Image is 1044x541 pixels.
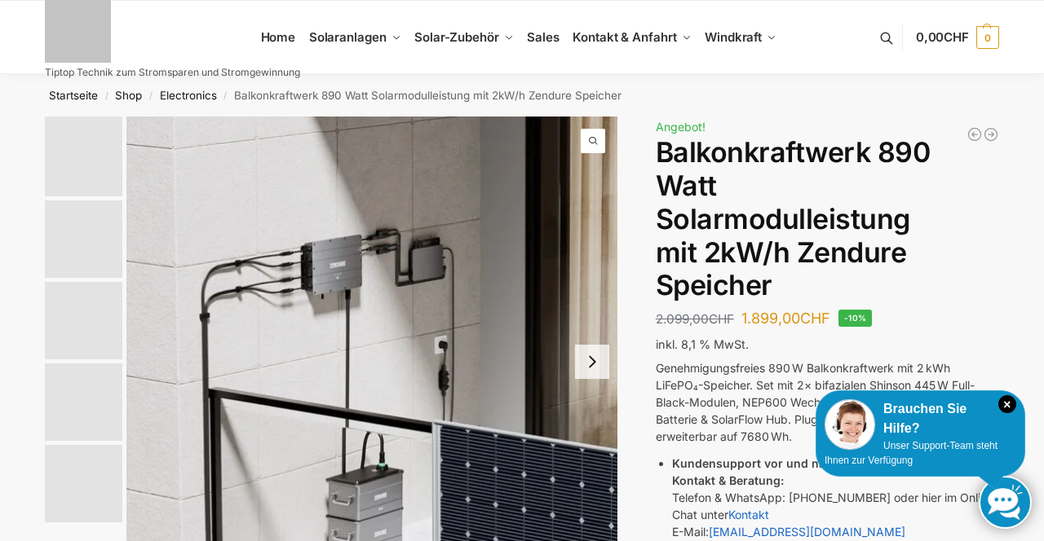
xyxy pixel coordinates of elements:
[309,29,387,45] span: Solaranlagen
[698,1,784,74] a: Windkraft
[408,1,520,74] a: Solar-Zubehör
[705,29,762,45] span: Windkraft
[45,117,122,196] img: Zendure-solar-flow-Batteriespeicher für Balkonkraftwerke
[142,90,159,103] span: /
[672,455,999,540] li: Telefon & WhatsApp: [PHONE_NUMBER] oder hier im Online Chat unter E-Mail:
[709,311,734,327] span: CHF
[825,399,875,450] img: Customer service
[115,89,142,102] a: Shop
[728,508,769,521] a: Kontakt
[656,337,749,351] span: inkl. 8,1 % MwSt.
[825,399,1016,438] div: Brauchen Sie Hilfe?
[983,126,999,143] a: Balkonkraftwerk 890 Watt Solarmodulleistung mit 1kW/h Zendure Speicher
[916,13,999,62] a: 0,00CHF 0
[575,345,609,379] button: Next slide
[45,68,300,77] p: Tiptop Technik zum Stromsparen und Stromgewinnung
[916,29,969,45] span: 0,00
[656,359,999,445] p: Genehmigungsfreies 890 W Balkonkraftwerk mit 2 kWh LiFePO₄-Speicher. Set mit 2× bifazialen Shinso...
[998,395,1016,413] i: Schließen
[825,440,998,466] span: Unser Support-Team steht Ihnen zur Verfügung
[967,126,983,143] a: 890/600 Watt Solarkraftwerk + 2,7 KW Batteriespeicher Genehmigungsfrei
[45,282,122,359] img: Maysun
[302,1,407,74] a: Solaranlagen
[16,74,1029,117] nav: Breadcrumb
[741,310,830,327] bdi: 1.899,00
[672,456,900,470] strong: Kundensupport vor und nach dem Kauf:
[944,29,969,45] span: CHF
[656,136,999,302] h1: Balkonkraftwerk 890 Watt Solarmodulleistung mit 2kW/h Zendure Speicher
[527,29,560,45] span: Sales
[45,363,122,441] img: Zendure-solar-flow-Batteriespeicher für Balkonkraftwerke
[573,29,676,45] span: Kontakt & Anfahrt
[49,89,98,102] a: Startseite
[414,29,499,45] span: Solar-Zubehör
[838,310,873,327] span: -10%
[45,445,122,522] img: nep-microwechselrichter-600w
[98,90,115,103] span: /
[520,1,566,74] a: Sales
[656,120,706,134] span: Angebot!
[217,90,234,103] span: /
[45,200,122,278] img: Anschlusskabel-3meter_schweizer-stecker
[656,311,734,327] bdi: 2.099,00
[709,525,905,539] a: [EMAIL_ADDRESS][DOMAIN_NAME]
[976,26,999,49] span: 0
[800,310,830,327] span: CHF
[672,473,784,487] strong: Kontakt & Beratung:
[566,1,698,74] a: Kontakt & Anfahrt
[160,89,217,102] a: Electronics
